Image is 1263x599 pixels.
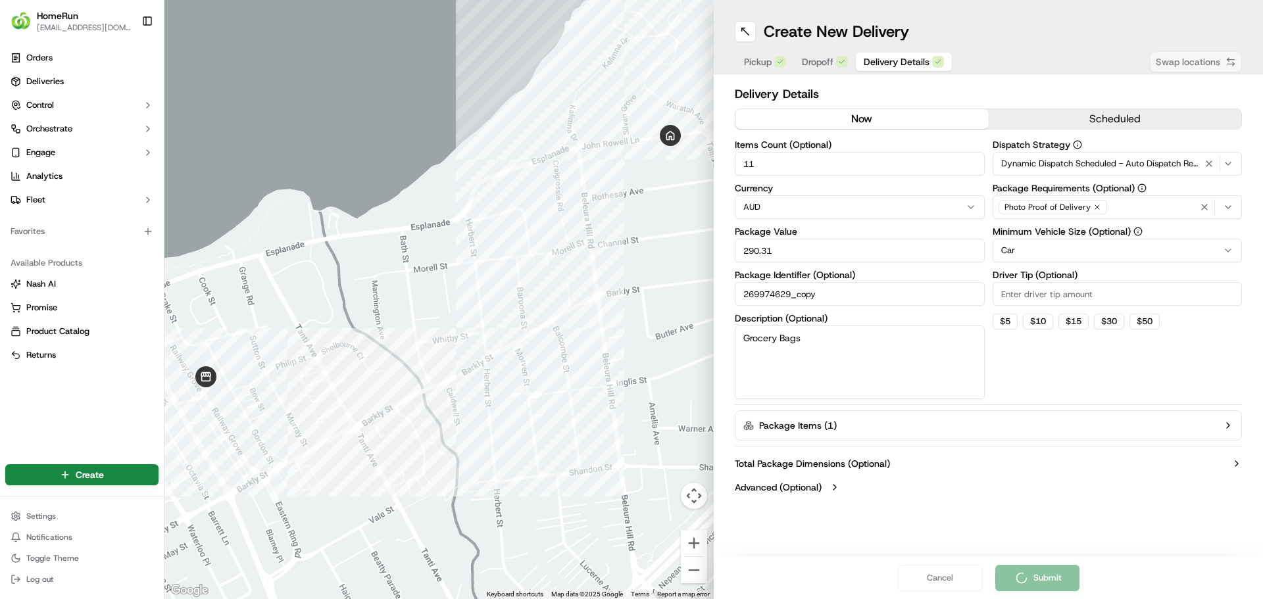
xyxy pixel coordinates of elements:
[681,530,707,556] button: Zoom in
[26,325,89,337] span: Product Catalog
[5,166,159,187] a: Analytics
[735,457,890,470] label: Total Package Dimensions (Optional)
[5,297,159,318] button: Promise
[5,274,159,295] button: Nash AI
[993,152,1243,176] button: Dynamic Dispatch Scheduled - Auto Dispatch Relative to PST
[5,345,159,366] button: Returns
[735,325,985,399] textarea: Grocery Bags
[5,95,159,116] button: Control
[26,349,56,361] span: Returns
[11,325,153,337] a: Product Catalog
[13,192,24,203] div: 📗
[735,457,1242,470] button: Total Package Dimensions (Optional)
[5,221,159,242] div: Favorites
[1094,314,1124,329] button: $30
[681,483,707,509] button: Map camera controls
[5,71,159,92] a: Deliveries
[631,590,649,598] a: Terms (opens in new tab)
[26,123,72,135] span: Orchestrate
[735,314,985,323] label: Description (Optional)
[487,590,543,599] button: Keyboard shortcuts
[168,582,211,599] img: Google
[45,139,166,149] div: We're available if you need us!
[13,126,37,149] img: 1736555255976-a54dd68f-1ca7-489b-9aae-adbdc363a1c4
[735,282,985,306] input: Enter package identifier
[93,222,159,233] a: Powered byPylon
[735,481,1242,494] button: Advanced (Optional)
[76,468,104,481] span: Create
[34,85,237,99] input: Got a question? Start typing here...
[1073,140,1082,149] button: Dispatch Strategy
[124,191,211,204] span: API Documentation
[26,532,72,542] span: Notifications
[11,349,153,361] a: Returns
[759,419,837,432] label: Package Items ( 1 )
[1023,314,1053,329] button: $10
[11,278,153,290] a: Nash AI
[993,183,1243,193] label: Package Requirements (Optional)
[551,590,623,598] span: Map data ©2025 Google
[13,53,239,74] p: Welcome 👋
[1129,314,1160,329] button: $50
[26,147,55,158] span: Engage
[993,314,1018,329] button: $5
[1133,227,1143,236] button: Minimum Vehicle Size (Optional)
[989,109,1242,129] button: scheduled
[26,553,79,563] span: Toggle Theme
[5,321,159,342] button: Product Catalog
[993,195,1243,219] button: Photo Proof of Delivery
[26,511,56,521] span: Settings
[764,21,909,42] h1: Create New Delivery
[11,11,32,32] img: HomeRun
[735,183,985,193] label: Currency
[11,302,153,314] a: Promise
[8,185,106,209] a: 📗Knowledge Base
[5,528,159,546] button: Notifications
[993,140,1243,149] label: Dispatch Strategy
[735,140,985,149] label: Items Count (Optional)
[1001,158,1199,170] span: Dynamic Dispatch Scheduled - Auto Dispatch Relative to PST
[5,507,159,525] button: Settings
[26,52,53,64] span: Orders
[1004,202,1091,212] span: Photo Proof of Delivery
[5,5,136,37] button: HomeRunHomeRun[EMAIL_ADDRESS][DOMAIN_NAME]
[1137,183,1147,193] button: Package Requirements (Optional)
[45,126,216,139] div: Start new chat
[1058,314,1089,329] button: $15
[106,185,216,209] a: 💻API Documentation
[111,192,122,203] div: 💻
[681,557,707,583] button: Zoom out
[168,582,211,599] a: Open this area in Google Maps (opens a new window)
[735,109,989,129] button: now
[37,22,131,33] button: [EMAIL_ADDRESS][DOMAIN_NAME]
[26,278,56,290] span: Nash AI
[224,130,239,145] button: Start new chat
[993,270,1243,279] label: Driver Tip (Optional)
[5,142,159,163] button: Engage
[5,252,159,274] div: Available Products
[735,410,1242,441] button: Package Items (1)
[5,47,159,68] a: Orders
[864,55,929,68] span: Delivery Details
[26,99,54,111] span: Control
[5,570,159,588] button: Log out
[735,481,822,494] label: Advanced (Optional)
[5,464,159,485] button: Create
[26,76,64,87] span: Deliveries
[993,282,1243,306] input: Enter driver tip amount
[26,574,53,585] span: Log out
[657,590,710,598] a: Report a map error
[26,170,62,182] span: Analytics
[5,549,159,567] button: Toggle Theme
[744,55,772,68] span: Pickup
[13,13,39,39] img: Nash
[993,227,1243,236] label: Minimum Vehicle Size (Optional)
[26,194,45,206] span: Fleet
[735,152,985,176] input: Enter number of items
[735,239,985,262] input: Enter package value
[802,55,833,68] span: Dropoff
[37,9,78,22] button: HomeRun
[735,85,1242,103] h2: Delivery Details
[26,191,101,204] span: Knowledge Base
